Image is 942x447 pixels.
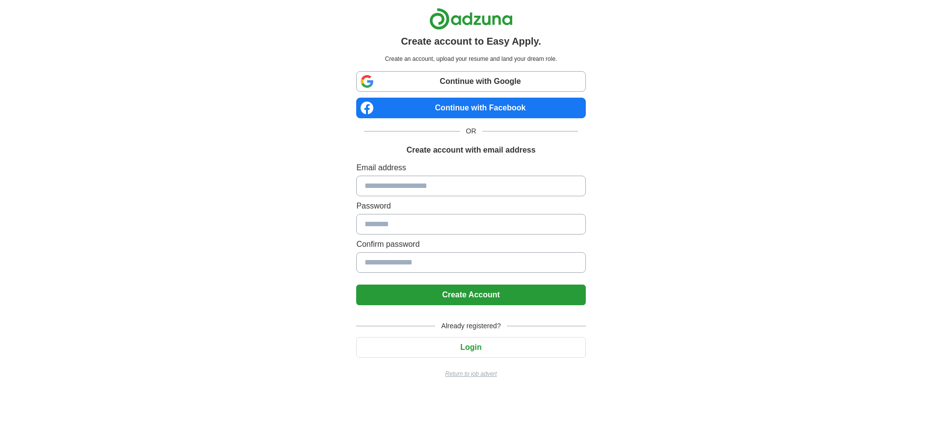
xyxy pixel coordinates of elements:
label: Confirm password [356,238,585,250]
h1: Create account with email address [406,144,535,156]
a: Continue with Google [356,71,585,92]
img: Adzuna logo [429,8,513,30]
a: Return to job advert [356,369,585,378]
button: Create Account [356,285,585,305]
label: Email address [356,162,585,174]
h1: Create account to Easy Apply. [401,34,541,49]
a: Login [356,343,585,351]
span: Already registered? [435,321,506,331]
a: Continue with Facebook [356,98,585,118]
button: Login [356,337,585,358]
p: Create an account, upload your resume and land your dream role. [358,54,583,63]
span: OR [460,126,482,136]
label: Password [356,200,585,212]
